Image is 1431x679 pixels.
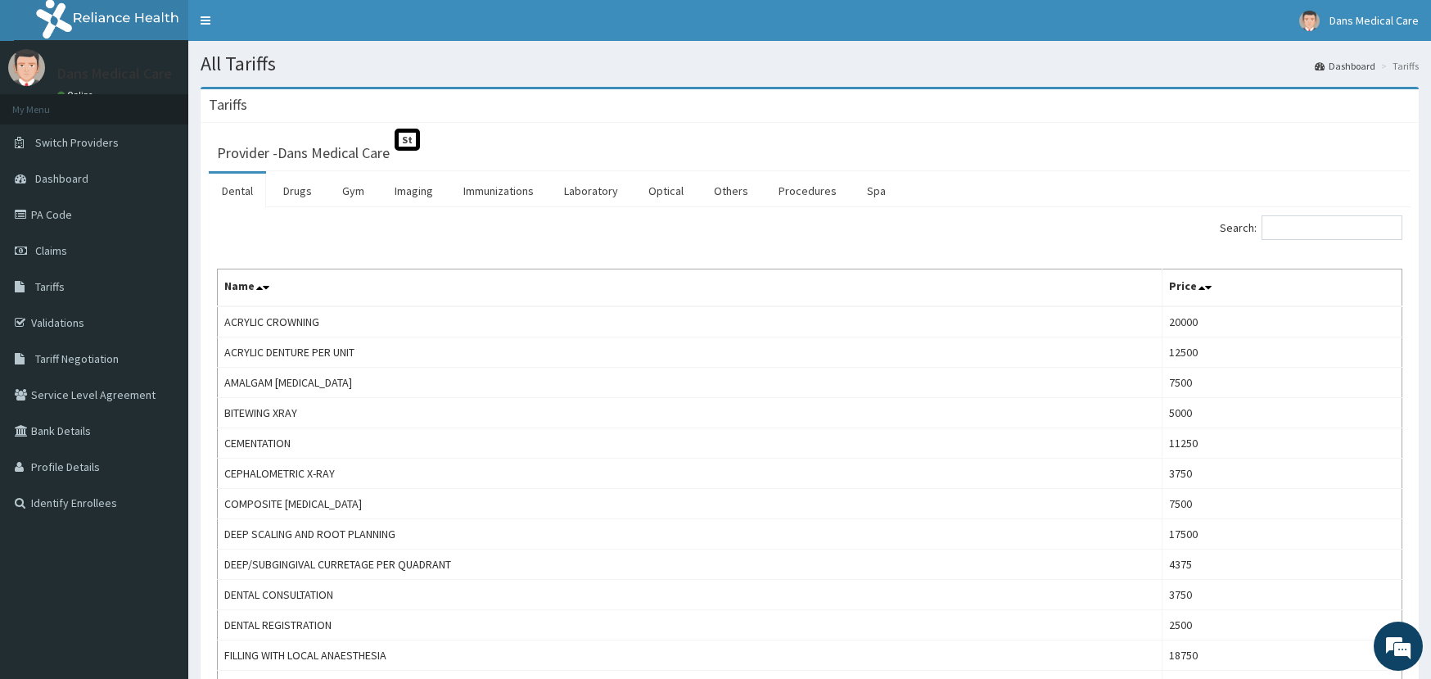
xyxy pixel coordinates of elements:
[270,174,325,208] a: Drugs
[201,53,1419,75] h1: All Tariffs
[1162,459,1402,489] td: 3750
[1162,269,1402,307] th: Price
[1329,13,1419,28] span: Dans Medical Care
[1299,11,1320,31] img: User Image
[701,174,761,208] a: Others
[35,279,65,294] span: Tariffs
[57,66,172,81] p: Dans Medical Care
[57,89,97,101] a: Online
[35,135,119,150] span: Switch Providers
[218,580,1162,610] td: DENTAL CONSULTATION
[1162,641,1402,671] td: 18750
[218,337,1162,368] td: ACRYLIC DENTURE PER UNIT
[395,129,420,151] span: St
[1162,306,1402,337] td: 20000
[218,550,1162,580] td: DEEP/SUBGINGIVAL CURRETAGE PER QUADRANT
[218,398,1162,428] td: BITEWING XRAY
[450,174,547,208] a: Immunizations
[218,519,1162,550] td: DEEP SCALING AND ROOT PLANNING
[1162,337,1402,368] td: 12500
[1162,580,1402,610] td: 3750
[209,174,266,208] a: Dental
[1162,489,1402,519] td: 7500
[1162,519,1402,550] td: 17500
[1315,59,1375,73] a: Dashboard
[1162,368,1402,398] td: 7500
[35,243,67,258] span: Claims
[1162,398,1402,428] td: 5000
[1162,550,1402,580] td: 4375
[217,146,390,161] h3: Provider - Dans Medical Care
[35,171,88,186] span: Dashboard
[218,428,1162,459] td: CEMENTATION
[1377,59,1419,73] li: Tariffs
[1220,215,1402,240] label: Search:
[765,174,850,208] a: Procedures
[35,351,119,366] span: Tariff Negotiation
[218,459,1162,489] td: CEPHALOMETRIC X-RAY
[854,174,899,208] a: Spa
[218,489,1162,519] td: COMPOSITE [MEDICAL_DATA]
[218,610,1162,641] td: DENTAL REGISTRATION
[381,174,446,208] a: Imaging
[1262,215,1402,240] input: Search:
[329,174,377,208] a: Gym
[635,174,697,208] a: Optical
[218,641,1162,671] td: FILLING WITH LOCAL ANAESTHESIA
[551,174,631,208] a: Laboratory
[1162,610,1402,641] td: 2500
[8,49,45,86] img: User Image
[218,368,1162,398] td: AMALGAM [MEDICAL_DATA]
[1162,428,1402,459] td: 11250
[218,306,1162,337] td: ACRYLIC CROWNING
[209,97,247,112] h3: Tariffs
[218,269,1162,307] th: Name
